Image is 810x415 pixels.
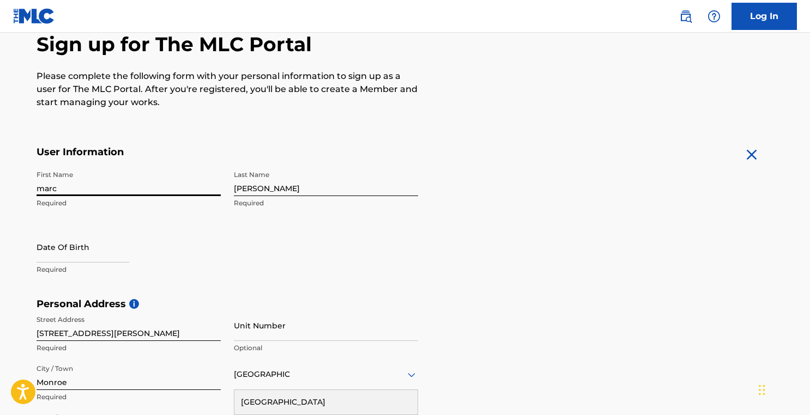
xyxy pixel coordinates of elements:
[743,146,760,163] img: close
[37,32,773,57] h2: Sign up for The MLC Portal
[759,374,765,406] div: Drag
[675,5,697,27] a: Public Search
[13,8,55,24] img: MLC Logo
[679,10,692,23] img: search
[37,298,773,310] h5: Personal Address
[703,5,725,27] div: Help
[37,146,418,158] h5: User Information
[37,70,418,109] p: Please complete the following form with your personal information to sign up as a user for The ML...
[732,3,797,30] a: Log In
[37,198,221,208] p: Required
[129,299,139,309] span: i
[234,390,418,414] div: [GEOGRAPHIC_DATA]
[37,343,221,353] p: Required
[37,392,221,402] p: Required
[234,343,418,353] p: Optional
[234,198,418,208] p: Required
[755,363,810,415] iframe: Chat Widget
[37,265,221,274] p: Required
[708,10,721,23] img: help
